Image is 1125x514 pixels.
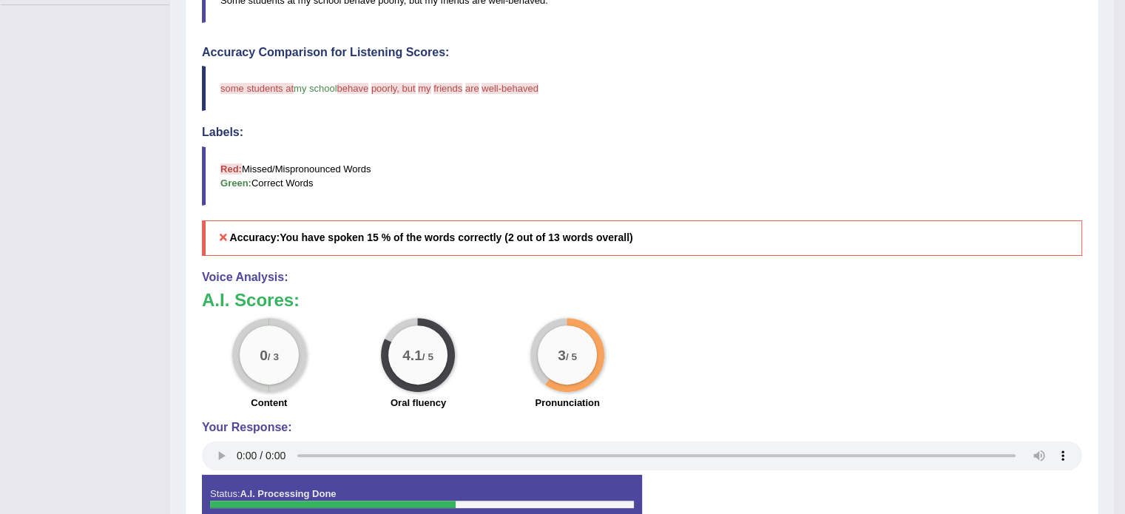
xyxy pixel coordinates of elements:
[294,83,337,94] span: my school
[422,351,433,362] small: / 5
[202,220,1082,255] h5: Accuracy:
[482,83,538,94] span: well-behaved
[202,271,1082,284] h4: Voice Analysis:
[465,83,479,94] span: are
[403,346,423,362] big: 4.1
[251,396,287,410] label: Content
[280,231,632,243] b: You have spoken 15 % of the words correctly (2 out of 13 words overall)
[371,83,416,94] span: poorly, but
[240,488,336,499] strong: A.I. Processing Done
[202,46,1082,59] h4: Accuracy Comparison for Listening Scores:
[268,351,279,362] small: / 3
[433,83,462,94] span: friends
[337,83,369,94] span: behave
[391,396,446,410] label: Oral fluency
[220,83,294,94] span: some students at
[558,346,566,362] big: 3
[418,83,430,94] span: my
[202,421,1082,434] h4: Your Response:
[566,351,577,362] small: / 5
[202,126,1082,139] h4: Labels:
[220,177,251,189] b: Green:
[202,290,300,310] b: A.I. Scores:
[220,163,242,175] b: Red:
[260,346,268,362] big: 0
[535,396,599,410] label: Pronunciation
[202,146,1082,206] blockquote: Missed/Mispronounced Words Correct Words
